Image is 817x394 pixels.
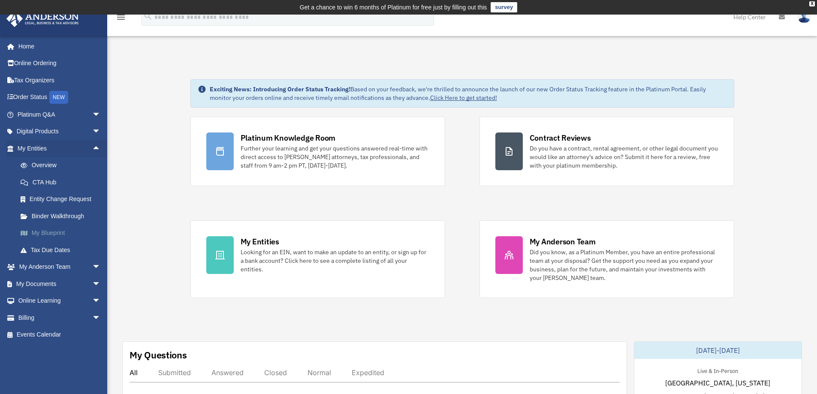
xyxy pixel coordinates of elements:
[352,368,384,377] div: Expedited
[92,292,109,310] span: arrow_drop_down
[6,123,114,140] a: Digital Productsarrow_drop_down
[264,368,287,377] div: Closed
[211,368,244,377] div: Answered
[479,220,734,298] a: My Anderson Team Did you know, as a Platinum Member, you have an entire professional team at your...
[158,368,191,377] div: Submitted
[530,132,591,143] div: Contract Reviews
[92,123,109,141] span: arrow_drop_down
[130,368,138,377] div: All
[6,275,114,292] a: My Documentsarrow_drop_down
[190,117,445,186] a: Platinum Knowledge Room Further your learning and get your questions answered real-time with dire...
[6,326,114,343] a: Events Calendar
[92,259,109,276] span: arrow_drop_down
[143,12,153,21] i: search
[809,1,815,6] div: close
[241,132,336,143] div: Platinum Knowledge Room
[241,236,279,247] div: My Entities
[479,117,734,186] a: Contract Reviews Do you have a contract, rental agreement, or other legal document you would like...
[116,12,126,22] i: menu
[4,10,81,27] img: Anderson Advisors Platinum Portal
[130,349,187,361] div: My Questions
[634,342,802,359] div: [DATE]-[DATE]
[210,85,350,93] strong: Exciting News: Introducing Order Status Tracking!
[92,140,109,157] span: arrow_drop_up
[49,91,68,104] div: NEW
[12,208,114,225] a: Binder Walkthrough
[6,292,114,310] a: Online Learningarrow_drop_down
[530,248,718,282] div: Did you know, as a Platinum Member, you have an entire professional team at your disposal? Get th...
[491,2,517,12] a: survey
[6,72,114,89] a: Tax Organizers
[190,220,445,298] a: My Entities Looking for an EIN, want to make an update to an entity, or sign up for a bank accoun...
[12,174,114,191] a: CTA Hub
[12,225,114,242] a: My Blueprint
[241,144,429,170] div: Further your learning and get your questions answered real-time with direct access to [PERSON_NAM...
[241,248,429,274] div: Looking for an EIN, want to make an update to an entity, or sign up for a bank account? Click her...
[6,309,114,326] a: Billingarrow_drop_down
[6,140,114,157] a: My Entitiesarrow_drop_up
[6,89,114,106] a: Order StatusNEW
[430,94,497,102] a: Click Here to get started!
[12,191,114,208] a: Entity Change Request
[530,236,596,247] div: My Anderson Team
[210,85,727,102] div: Based on your feedback, we're thrilled to announce the launch of our new Order Status Tracking fe...
[12,157,114,174] a: Overview
[798,11,811,23] img: User Pic
[6,55,114,72] a: Online Ordering
[690,366,745,375] div: Live & In-Person
[665,378,770,388] span: [GEOGRAPHIC_DATA], [US_STATE]
[12,241,114,259] a: Tax Due Dates
[92,106,109,123] span: arrow_drop_down
[92,275,109,293] span: arrow_drop_down
[6,259,114,276] a: My Anderson Teamarrow_drop_down
[530,144,718,170] div: Do you have a contract, rental agreement, or other legal document you would like an attorney's ad...
[116,15,126,22] a: menu
[6,38,109,55] a: Home
[6,106,114,123] a: Platinum Q&Aarrow_drop_down
[92,309,109,327] span: arrow_drop_down
[308,368,331,377] div: Normal
[300,2,487,12] div: Get a chance to win 6 months of Platinum for free just by filling out this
